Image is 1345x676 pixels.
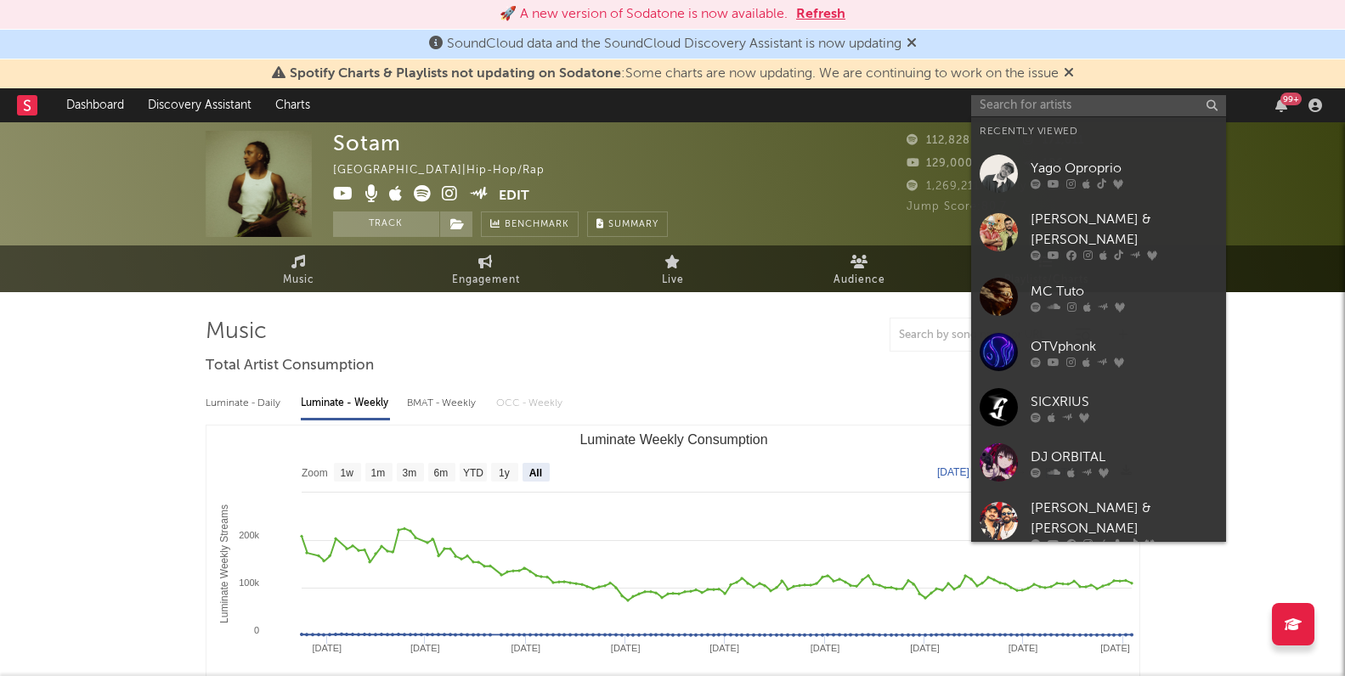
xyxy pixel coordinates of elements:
[890,329,1070,342] input: Search by song name or URL
[953,245,1140,292] a: Playlists/Charts
[528,467,541,479] text: All
[1031,447,1218,467] div: DJ ORBITAL
[263,88,322,122] a: Charts
[971,324,1226,380] a: OTVphonk
[1031,392,1218,412] div: SICXRIUS
[1031,158,1218,178] div: Yago Oproprio
[971,435,1226,490] a: DJ ORBITAL
[333,211,439,237] button: Track
[810,643,839,653] text: [DATE]
[971,269,1226,324] a: MC Tuto
[54,88,136,122] a: Dashboard
[283,270,314,290] span: Music
[511,643,540,653] text: [DATE]
[206,389,284,418] div: Luminate - Daily
[301,389,390,418] div: Luminate - Weekly
[302,467,328,479] text: Zoom
[579,245,766,292] a: Live
[766,245,953,292] a: Audience
[971,380,1226,435] a: SICXRIUS
[312,643,342,653] text: [DATE]
[1275,99,1287,112] button: 99+
[587,211,668,237] button: Summary
[937,466,969,478] text: [DATE]
[499,185,529,206] button: Edit
[971,146,1226,201] a: Yago Oproprio
[971,490,1226,558] a: [PERSON_NAME] & [PERSON_NAME]
[290,67,1059,81] span: : Some charts are now updating. We are continuing to work on the issue
[1100,643,1130,653] text: [DATE]
[407,389,479,418] div: BMAT - Weekly
[608,220,658,229] span: Summary
[1064,67,1074,81] span: Dismiss
[393,245,579,292] a: Engagement
[907,135,970,146] span: 112,828
[1031,210,1218,251] div: [PERSON_NAME] & [PERSON_NAME]
[505,215,569,235] span: Benchmark
[333,161,564,181] div: [GEOGRAPHIC_DATA] | Hip-Hop/Rap
[971,201,1226,269] a: [PERSON_NAME] & [PERSON_NAME]
[340,467,353,479] text: 1w
[1031,336,1218,357] div: OTVphonk
[1031,281,1218,301] div: MC Tuto
[907,158,973,169] span: 129,000
[579,432,767,447] text: Luminate Weekly Consumption
[452,270,520,290] span: Engagement
[333,131,401,155] div: Sotam
[907,201,1007,212] span: Jump Score: 80.7
[239,577,259,588] text: 100k
[447,37,901,51] span: SoundCloud data and the SoundCloud Discovery Assistant is now updating
[610,643,640,653] text: [DATE]
[481,211,579,237] a: Benchmark
[910,643,940,653] text: [DATE]
[834,270,885,290] span: Audience
[971,95,1226,116] input: Search for artists
[1280,93,1302,105] div: 99 +
[1031,499,1218,539] div: [PERSON_NAME] & [PERSON_NAME]
[206,356,374,376] span: Total Artist Consumption
[433,467,448,479] text: 6m
[1008,643,1037,653] text: [DATE]
[907,181,1083,192] span: 1,269,211 Monthly Listeners
[499,467,510,479] text: 1y
[136,88,263,122] a: Discovery Assistant
[907,37,917,51] span: Dismiss
[290,67,621,81] span: Spotify Charts & Playlists not updating on Sodatone
[662,270,684,290] span: Live
[500,4,788,25] div: 🚀 A new version of Sodatone is now available.
[462,467,483,479] text: YTD
[709,643,739,653] text: [DATE]
[370,467,385,479] text: 1m
[206,245,393,292] a: Music
[218,504,229,623] text: Luminate Weekly Streams
[410,643,440,653] text: [DATE]
[796,4,845,25] button: Refresh
[253,625,258,635] text: 0
[402,467,416,479] text: 3m
[980,121,1218,142] div: Recently Viewed
[239,530,259,540] text: 200k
